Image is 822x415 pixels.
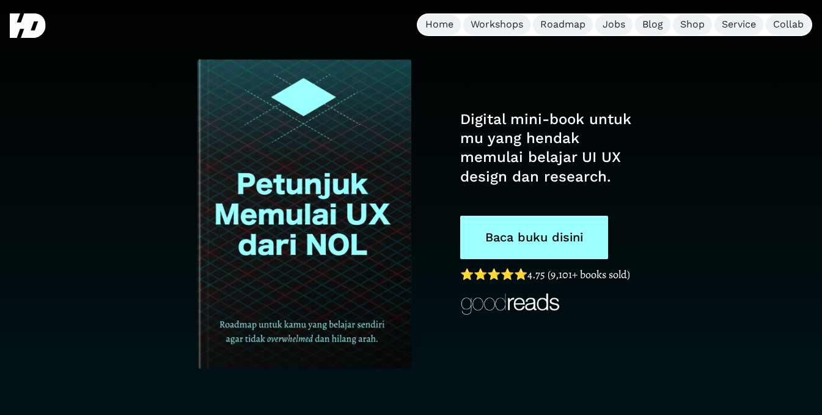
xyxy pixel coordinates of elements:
a: Workshops [463,15,530,35]
div: Roadmap [540,18,585,31]
div: Shop [680,18,705,31]
a: Blog [635,15,670,35]
div: Collab [773,18,804,31]
div: Home [425,18,453,31]
a: Baca buku disini [460,216,608,259]
a: Roadmap [533,15,593,35]
div: Blog [642,18,663,31]
a: Service [714,15,763,35]
a: Home [418,15,461,35]
a: Collab [766,15,811,35]
div: Jobs [603,18,625,31]
a: Jobs [595,15,633,35]
a: ⭐️⭐️⭐️⭐️⭐️ [460,267,527,282]
h1: 4.75 (9,101+ books sold) [460,265,637,284]
div: Workshops [471,18,523,31]
h1: Digital mini-book untuk mu yang hendak memulai belajar UI UX design dan research. [460,110,637,186]
div: Service [722,18,756,31]
a: Shop [673,15,712,35]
